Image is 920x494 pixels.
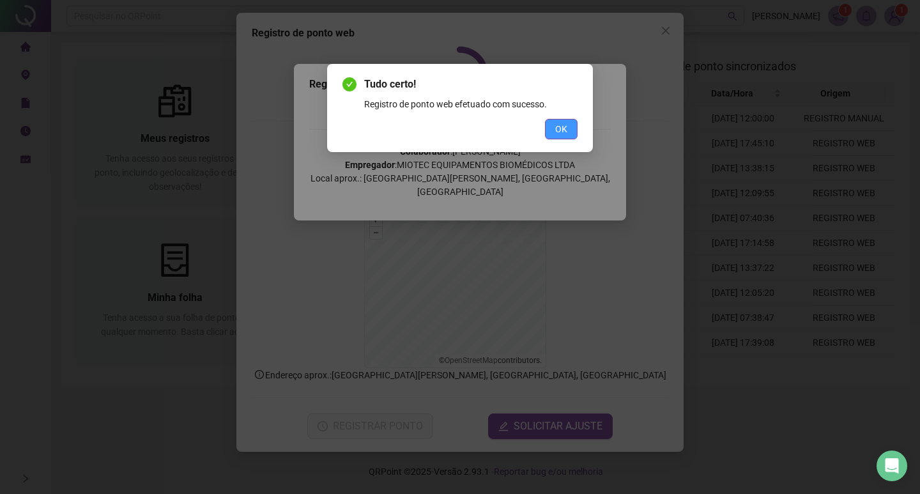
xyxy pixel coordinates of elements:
[364,77,578,92] span: Tudo certo!
[342,77,356,91] span: check-circle
[364,97,578,111] div: Registro de ponto web efetuado com sucesso.
[877,451,907,481] div: Open Intercom Messenger
[555,122,567,136] span: OK
[545,119,578,139] button: OK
